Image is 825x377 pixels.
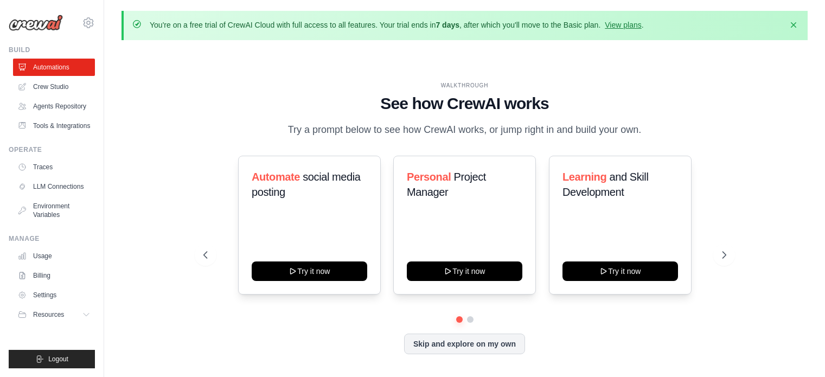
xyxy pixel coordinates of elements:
[407,171,451,183] span: Personal
[407,261,522,281] button: Try it now
[562,261,678,281] button: Try it now
[13,267,95,284] a: Billing
[9,234,95,243] div: Manage
[13,286,95,304] a: Settings
[13,59,95,76] a: Automations
[203,81,726,90] div: WALKTHROUGH
[33,310,64,319] span: Resources
[283,122,647,138] p: Try a prompt below to see how CrewAI works, or jump right in and build your own.
[404,334,525,354] button: Skip and explore on my own
[252,171,361,198] span: social media posting
[13,98,95,115] a: Agents Repository
[605,21,641,29] a: View plans
[562,171,648,198] span: and Skill Development
[407,171,486,198] span: Project Manager
[13,158,95,176] a: Traces
[203,94,726,113] h1: See how CrewAI works
[13,117,95,135] a: Tools & Integrations
[9,15,63,31] img: Logo
[562,171,606,183] span: Learning
[13,178,95,195] a: LLM Connections
[13,306,95,323] button: Resources
[9,46,95,54] div: Build
[9,350,95,368] button: Logout
[252,261,367,281] button: Try it now
[436,21,459,29] strong: 7 days
[252,171,300,183] span: Automate
[13,197,95,223] a: Environment Variables
[13,247,95,265] a: Usage
[150,20,644,30] p: You're on a free trial of CrewAI Cloud with full access to all features. Your trial ends in , aft...
[13,78,95,95] a: Crew Studio
[48,355,68,363] span: Logout
[9,145,95,154] div: Operate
